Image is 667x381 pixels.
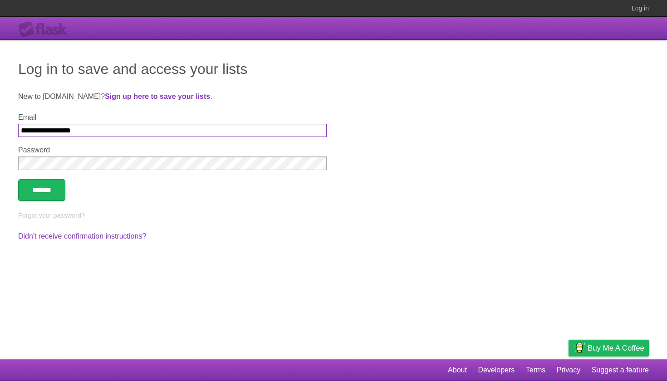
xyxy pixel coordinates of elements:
a: Sign up here to save your lists [105,93,210,100]
label: Email [18,113,327,122]
a: Suggest a feature [592,361,649,379]
a: Developers [478,361,515,379]
p: New to [DOMAIN_NAME]? . [18,91,649,102]
h1: Log in to save and access your lists [18,58,649,80]
a: Forgot your password? [18,212,85,219]
img: Buy me a coffee [573,340,585,356]
a: Privacy [557,361,580,379]
a: Buy me a coffee [569,340,649,357]
span: Buy me a coffee [588,340,644,356]
a: About [448,361,467,379]
div: Flask [18,21,73,38]
a: Terms [526,361,546,379]
label: Password [18,146,327,154]
a: Didn't receive confirmation instructions? [18,232,146,240]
